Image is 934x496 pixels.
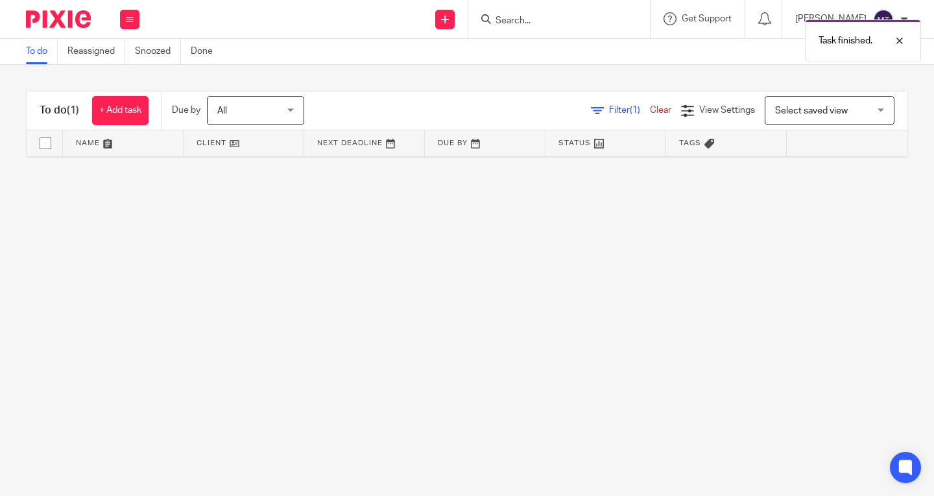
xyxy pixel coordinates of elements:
[135,39,181,64] a: Snoozed
[630,106,640,115] span: (1)
[217,106,227,115] span: All
[26,10,91,28] img: Pixie
[172,104,200,117] p: Due by
[67,105,79,115] span: (1)
[819,34,872,47] p: Task finished.
[873,9,894,30] img: svg%3E
[699,106,755,115] span: View Settings
[67,39,125,64] a: Reassigned
[92,96,149,125] a: + Add task
[609,106,650,115] span: Filter
[679,139,701,147] span: Tags
[191,39,222,64] a: Done
[26,39,58,64] a: To do
[775,106,848,115] span: Select saved view
[650,106,671,115] a: Clear
[40,104,79,117] h1: To do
